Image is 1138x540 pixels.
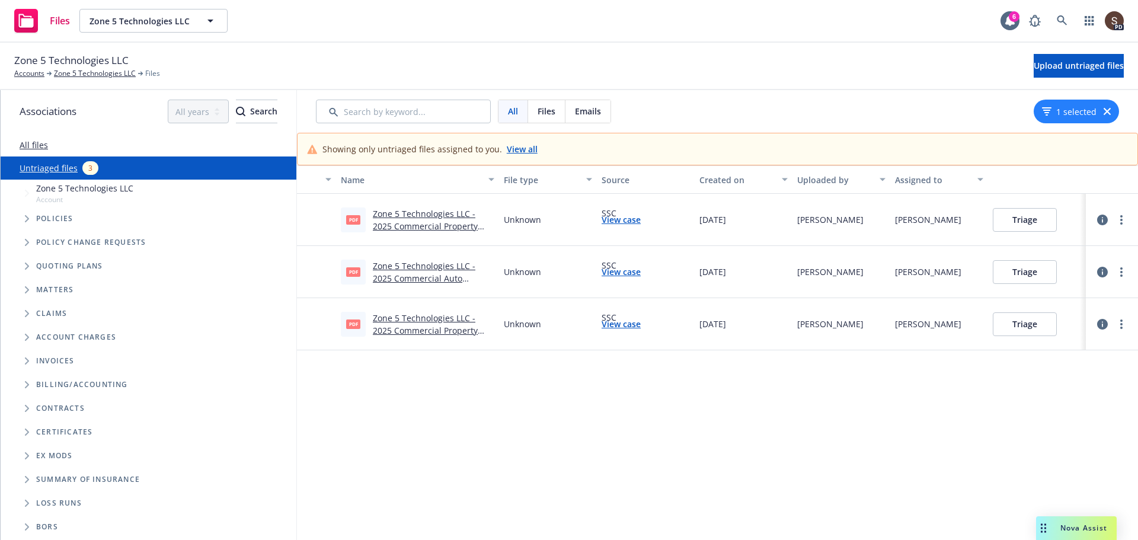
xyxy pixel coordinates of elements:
[797,213,864,226] div: [PERSON_NAME]
[36,215,73,222] span: Policies
[36,182,133,194] span: Zone 5 Technologies LLC
[1114,265,1129,279] a: more
[1034,60,1124,71] span: Upload untriaged files
[1036,516,1051,540] div: Drag to move
[699,318,726,330] span: [DATE]
[20,104,76,119] span: Associations
[507,143,538,155] a: View all
[236,100,277,123] div: Search
[699,266,726,278] span: [DATE]
[336,165,499,194] button: Name
[1050,9,1074,33] a: Search
[36,381,128,388] span: Billing/Accounting
[346,319,360,328] span: pdf
[36,194,133,205] span: Account
[341,174,481,186] div: Name
[1114,213,1129,227] a: more
[993,208,1057,232] button: Triage
[993,312,1057,336] button: Triage
[36,263,103,270] span: Quoting plans
[82,161,98,175] div: 3
[316,100,491,123] input: Search by keyword...
[993,260,1057,284] button: Triage
[1060,523,1107,533] span: Nova Assist
[1114,317,1129,331] a: more
[145,68,160,79] span: Files
[79,9,228,33] button: Zone 5 Technologies LLC
[1042,106,1097,118] button: 1 selected
[699,174,775,186] div: Created on
[236,100,277,123] button: SearchSearch
[36,334,116,341] span: Account charges
[50,16,70,25] span: Files
[36,429,92,436] span: Certificates
[602,318,641,330] a: View case
[890,165,988,194] button: Assigned to
[36,239,146,246] span: Policy change requests
[20,162,78,174] a: Untriaged files
[20,139,48,151] a: All files
[322,143,538,155] div: Showing only untriaged files assigned to you.
[14,68,44,79] a: Accounts
[895,213,961,226] div: [PERSON_NAME]
[797,318,864,330] div: [PERSON_NAME]
[575,105,601,117] span: Emails
[895,174,970,186] div: Assigned to
[236,107,245,116] svg: Search
[346,215,360,224] span: pdf
[54,68,136,79] a: Zone 5 Technologies LLC
[36,452,72,459] span: Ex Mods
[36,310,67,317] span: Claims
[36,476,140,483] span: Summary of insurance
[602,174,690,186] div: Source
[797,174,872,186] div: Uploaded by
[1,373,296,539] div: Folder Tree Example
[36,523,58,531] span: BORs
[508,105,518,117] span: All
[14,53,129,68] span: Zone 5 Technologies LLC
[1036,516,1117,540] button: Nova Assist
[1,180,296,373] div: Tree Example
[504,174,579,186] div: File type
[895,266,961,278] div: [PERSON_NAME]
[346,267,360,276] span: pdf
[373,208,478,244] a: Zone 5 Technologies LLC - 2025 Commercial Property Endorsement.pdf
[36,357,75,365] span: Invoices
[1078,9,1101,33] a: Switch app
[1023,9,1047,33] a: Report a Bug
[602,213,641,226] a: View case
[89,15,192,27] span: Zone 5 Technologies LLC
[1034,54,1124,78] button: Upload untriaged files
[36,500,82,507] span: Loss Runs
[797,266,864,278] div: [PERSON_NAME]
[36,286,73,293] span: Matters
[36,405,85,412] span: Contracts
[1105,11,1124,30] img: photo
[373,260,475,296] a: Zone 5 Technologies LLC - 2025 Commercial Auto Policy.pdf
[597,165,695,194] button: Source
[538,105,555,117] span: Files
[1009,11,1019,22] div: 6
[792,165,890,194] button: Uploaded by
[373,312,478,349] a: Zone 5 Technologies LLC - 2025 Commercial Property Policy.pdf
[895,318,961,330] div: [PERSON_NAME]
[699,213,726,226] span: [DATE]
[499,165,597,194] button: File type
[695,165,792,194] button: Created on
[9,4,75,37] a: Files
[602,266,641,278] a: View case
